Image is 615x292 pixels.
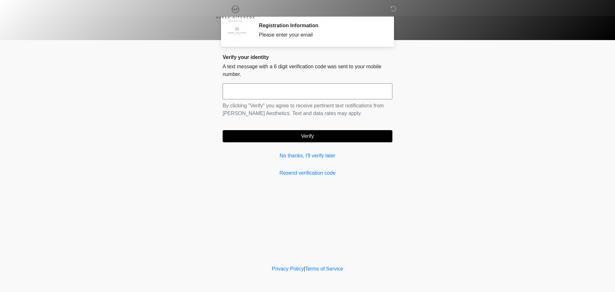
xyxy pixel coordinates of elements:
h2: Verify your identity [223,54,392,60]
button: Verify [223,130,392,142]
a: No thanks, I'll verify later [223,152,392,160]
a: | [304,266,305,271]
p: A text message with a 6 digit verification code was sent to your mobile number. [223,63,392,78]
img: Sarah Hitchcox Aesthetics Logo [216,5,255,22]
p: By clicking "Verify" you agree to receive pertinent text notifications from [PERSON_NAME] Aesthet... [223,102,392,117]
div: Please enter your email [259,31,383,39]
a: Terms of Service [305,266,343,271]
img: Agent Avatar [227,22,247,42]
a: Privacy Policy [272,266,304,271]
a: Resend verification code [223,169,392,177]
